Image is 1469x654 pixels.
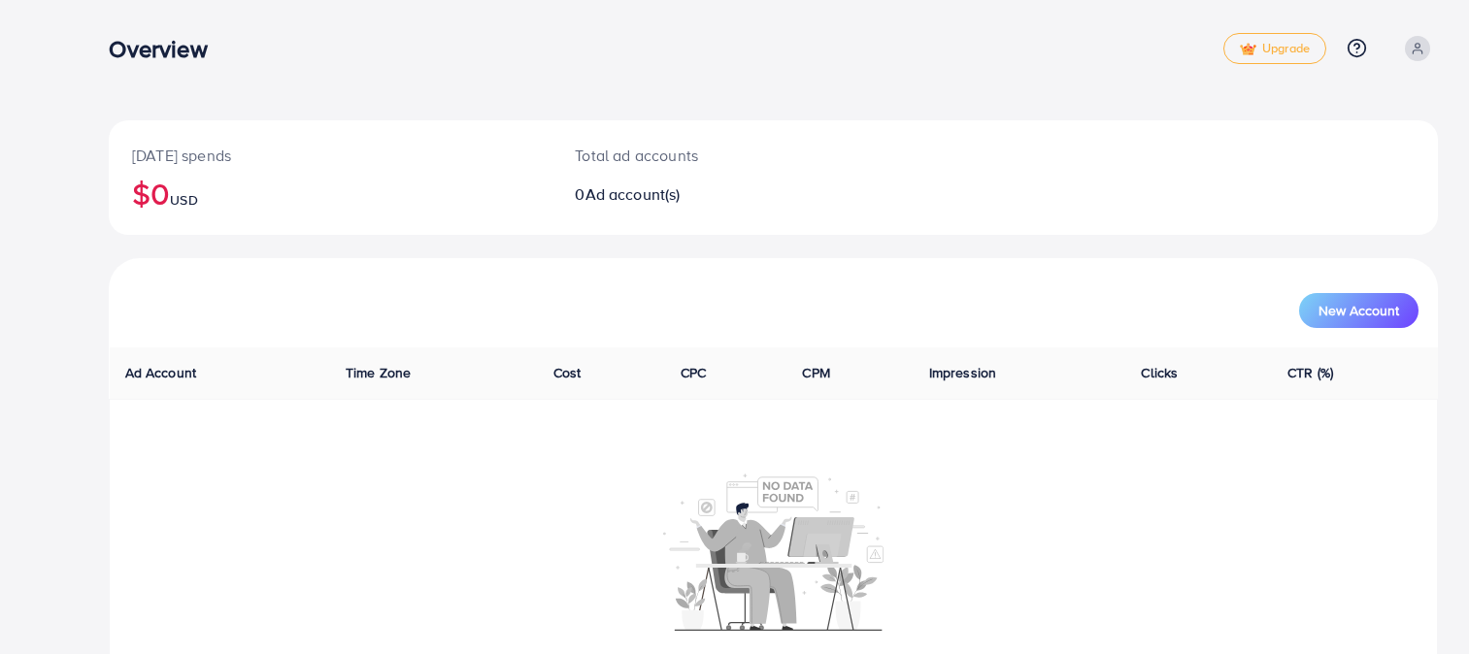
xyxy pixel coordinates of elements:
span: Ad account(s) [585,183,681,205]
p: Total ad accounts [575,144,860,167]
span: CPC [681,363,706,382]
span: USD [170,190,197,210]
span: Upgrade [1240,42,1310,56]
h2: 0 [575,185,860,204]
h3: Overview [109,35,222,63]
img: tick [1240,43,1256,56]
button: New Account [1299,293,1419,328]
a: tickUpgrade [1223,33,1326,64]
span: Clicks [1141,363,1178,382]
span: New Account [1319,304,1399,317]
p: [DATE] spends [132,144,528,167]
span: Time Zone [346,363,411,382]
img: No account [663,472,885,631]
span: CPM [802,363,829,382]
h2: $0 [132,175,528,212]
span: Ad Account [125,363,197,382]
span: Cost [553,363,582,382]
span: CTR (%) [1287,363,1333,382]
span: Impression [929,363,997,382]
